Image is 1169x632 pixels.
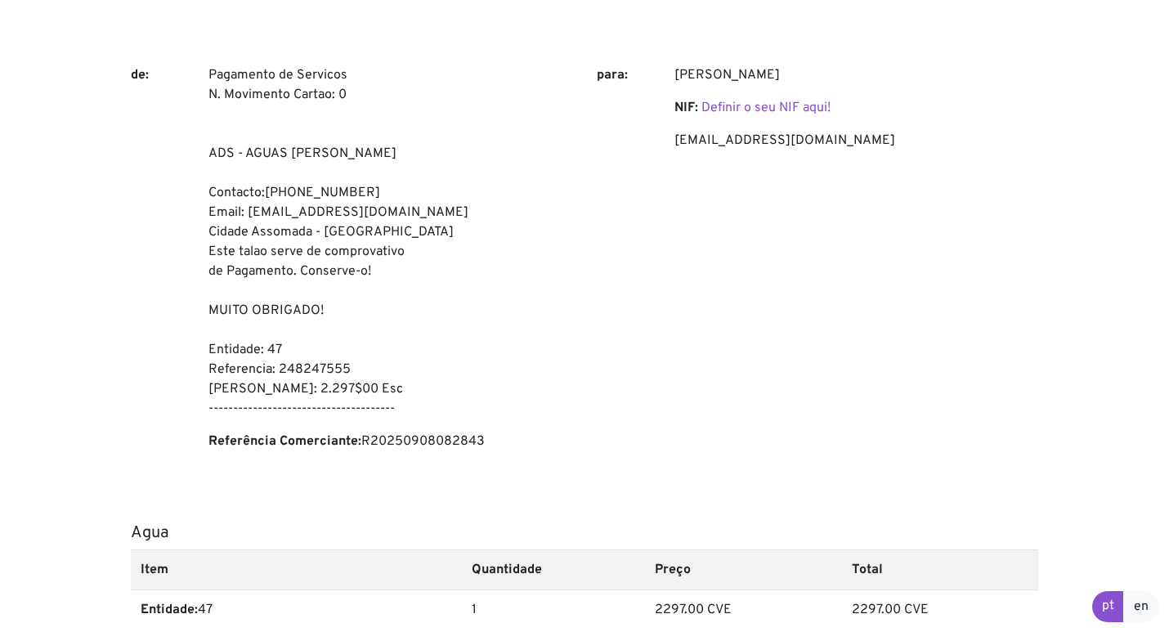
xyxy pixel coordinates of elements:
[131,523,1038,543] h5: Agua
[208,65,572,419] p: Pagamento de Servicos N. Movimento Cartao: 0 ADS - AGUAS [PERSON_NAME] Contacto:[PHONE_NUMBER] Em...
[131,67,149,83] b: de:
[462,549,645,589] th: Quantidade
[842,549,1038,589] th: Total
[701,100,831,116] a: Definir o seu NIF aqui!
[597,67,628,83] b: para:
[1092,591,1124,622] a: pt
[1123,591,1159,622] a: en
[131,549,462,589] th: Item
[208,433,361,450] b: Referência Comerciante:
[141,600,452,620] p: 47
[208,432,572,451] p: R20250908082843
[674,100,698,116] b: NIF:
[645,549,841,589] th: Preço
[141,602,198,618] b: Entidade:
[674,65,1038,85] p: [PERSON_NAME]
[674,131,1038,150] p: [EMAIL_ADDRESS][DOMAIN_NAME]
